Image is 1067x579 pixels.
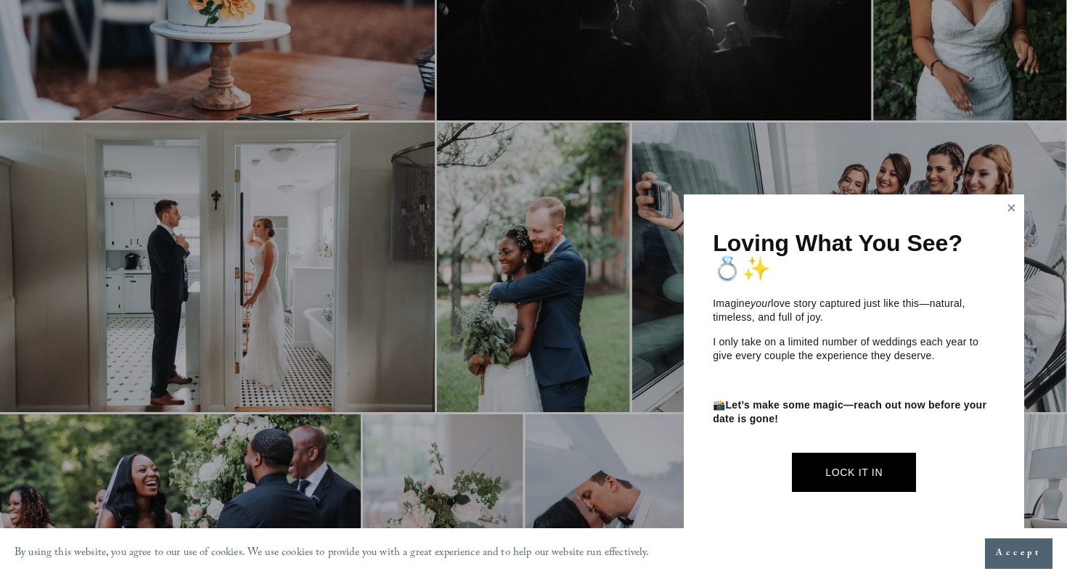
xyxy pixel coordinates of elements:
[713,297,995,325] p: Imagine love story captured just like this—natural, timeless, and full of joy.
[1001,197,1023,220] a: Close
[792,453,916,491] a: Lock It In
[713,335,995,364] p: I only take on a limited number of weddings each year to give every couple the experience they de...
[751,297,771,309] em: your
[996,546,1042,561] span: Accept
[985,538,1052,569] button: Accept
[713,231,995,282] h1: Loving What You See? 💍✨
[713,399,989,425] strong: Let’s make some magic—reach out now before your date is gone!
[713,398,995,427] p: 📸
[15,543,650,564] p: By using this website, you agree to our use of cookies. We use cookies to provide you with a grea...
